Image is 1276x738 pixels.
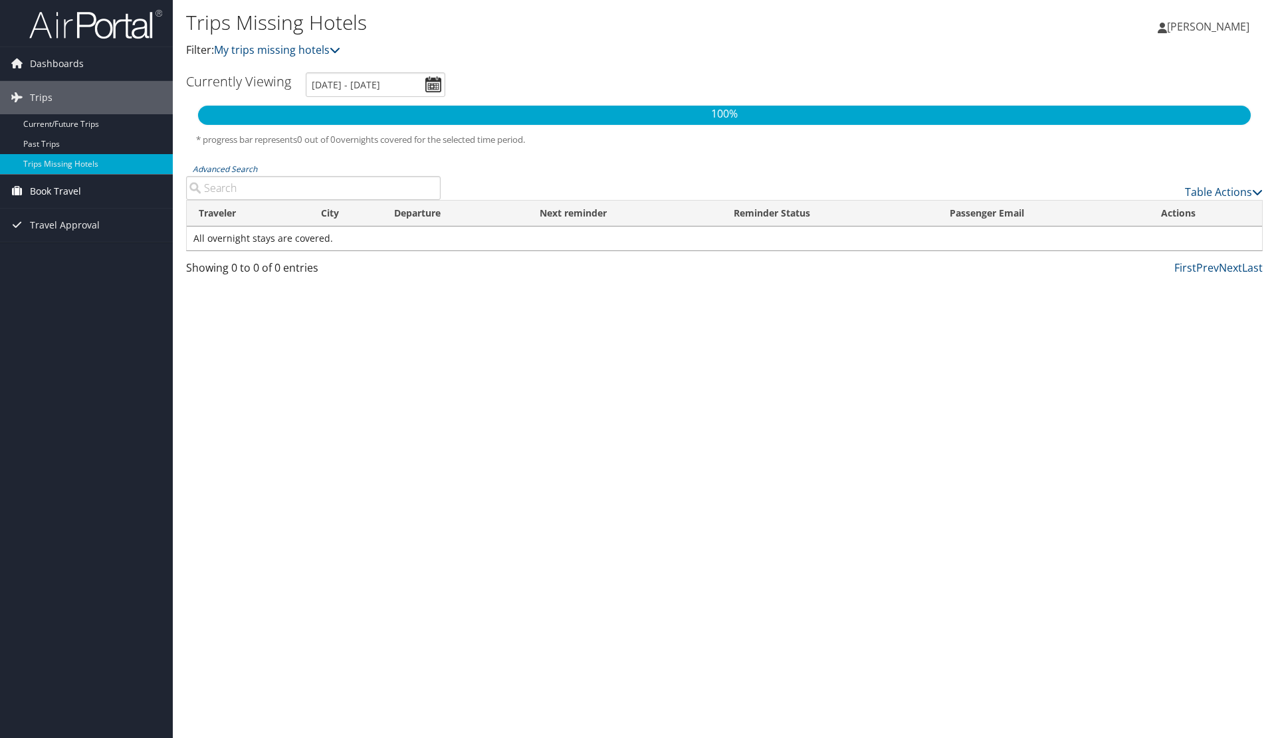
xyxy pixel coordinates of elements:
span: 0 out of 0 [297,134,336,145]
p: 100% [198,106,1251,123]
input: [DATE] - [DATE] [306,72,445,97]
th: Actions [1149,201,1262,227]
th: Reminder Status [722,201,938,227]
span: Trips [30,81,53,114]
th: City: activate to sort column ascending [309,201,382,227]
a: Table Actions [1185,185,1263,199]
p: Filter: [186,42,904,59]
a: [PERSON_NAME] [1158,7,1263,46]
a: Next [1219,260,1242,275]
a: First [1174,260,1196,275]
span: [PERSON_NAME] [1167,19,1249,34]
td: All overnight stays are covered. [187,227,1262,250]
a: Advanced Search [193,163,257,175]
img: airportal-logo.png [29,9,162,40]
th: Departure: activate to sort column descending [382,201,527,227]
a: Prev [1196,260,1219,275]
th: Traveler: activate to sort column ascending [187,201,309,227]
h3: Currently Viewing [186,72,291,90]
th: Passenger Email: activate to sort column ascending [938,201,1149,227]
th: Next reminder [528,201,722,227]
h1: Trips Missing Hotels [186,9,904,37]
input: Advanced Search [186,176,441,200]
div: Showing 0 to 0 of 0 entries [186,260,441,282]
span: Dashboards [30,47,84,80]
a: My trips missing hotels [214,43,340,57]
h5: * progress bar represents overnights covered for the selected time period. [196,134,1253,146]
span: Book Travel [30,175,81,208]
span: Travel Approval [30,209,100,242]
a: Last [1242,260,1263,275]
